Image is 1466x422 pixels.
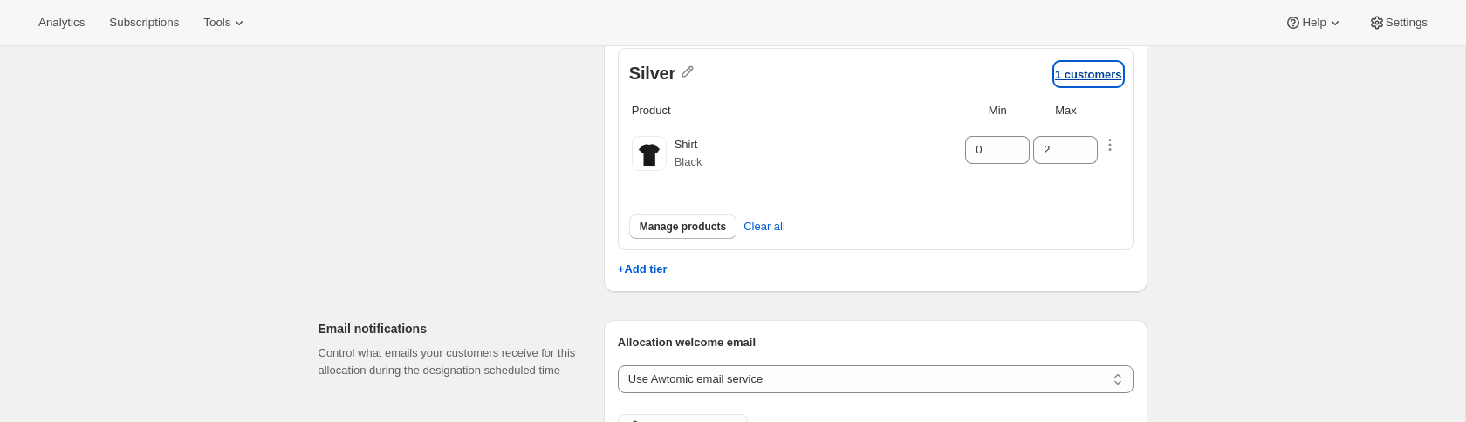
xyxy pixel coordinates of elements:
[1386,16,1428,30] span: Settings
[1055,63,1122,85] button: 1 customers
[319,344,590,379] p: Control what emails your customers receive for this allocation during the designation scheduled time
[640,220,726,234] span: Manage products
[319,320,590,337] p: Email notifications
[1302,16,1326,30] span: Help
[632,102,671,119] p: Product
[965,102,1030,119] p: Min
[109,16,179,30] span: Subscriptions
[38,16,85,30] span: Analytics
[28,10,95,35] button: Analytics
[675,153,702,171] p: Black
[743,218,785,235] span: Clear all
[1055,68,1122,81] p: 1 customers
[675,136,702,153] p: Shirt
[203,16,230,30] span: Tools
[99,10,189,35] button: Subscriptions
[1358,10,1438,35] button: Settings
[629,214,736,239] button: Manage products
[618,334,1134,351] p: Allocation welcome email
[193,10,258,35] button: Tools
[1274,10,1353,35] button: Help
[1033,102,1098,119] p: Max
[733,209,796,244] button: Clear all
[618,262,668,276] button: +Add tier
[629,63,675,85] span: Silver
